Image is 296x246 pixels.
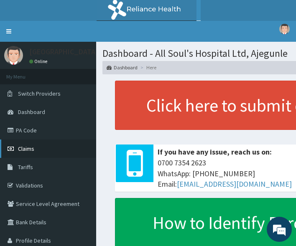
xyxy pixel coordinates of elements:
[138,64,156,71] li: Here
[29,58,49,64] a: Online
[43,47,140,58] div: Chat with us now
[29,48,98,56] p: [GEOGRAPHIC_DATA]
[18,90,61,97] span: Switch Providers
[18,145,34,152] span: Claims
[18,108,45,116] span: Dashboard
[279,24,290,34] img: User Image
[48,71,115,156] span: We're online!
[4,160,159,190] textarea: Type your message and hit 'Enter'
[18,163,33,171] span: Tariffs
[177,179,292,189] a: [EMAIL_ADDRESS][DOMAIN_NAME]
[107,64,138,71] a: Dashboard
[137,4,157,24] div: Minimize live chat window
[158,147,272,157] b: If you have any issue, reach us on:
[4,46,23,65] img: User Image
[15,42,34,63] img: d_794563401_company_1708531726252_794563401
